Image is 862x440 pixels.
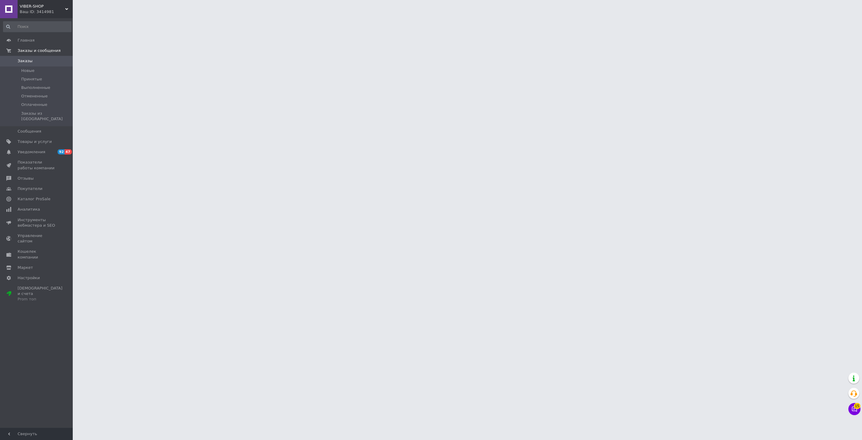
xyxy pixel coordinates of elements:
[21,93,48,99] span: Отмененные
[18,207,40,212] span: Аналитика
[21,102,47,107] span: Оплаченные
[21,76,42,82] span: Принятые
[18,176,34,181] span: Отзывы
[3,21,72,32] input: Поиск
[18,286,62,302] span: [DEMOGRAPHIC_DATA] и счета
[18,217,56,228] span: Инструменты вебмастера и SEO
[21,85,50,90] span: Выполненные
[21,68,35,73] span: Новые
[20,9,73,15] div: Ваш ID: 3414981
[18,233,56,244] span: Управление сайтом
[18,265,33,270] span: Маркет
[20,4,65,9] span: VIBER-SHOP
[18,296,62,302] div: Prom топ
[18,196,50,202] span: Каталог ProSale
[854,403,860,409] span: 15
[21,111,71,122] span: Заказы из [GEOGRAPHIC_DATA]
[58,149,65,154] span: 92
[18,149,45,155] span: Уведомления
[65,149,72,154] span: 47
[18,139,52,144] span: Товары и услуги
[18,38,35,43] span: Главная
[18,48,61,53] span: Заказы и сообщения
[18,275,40,281] span: Настройки
[18,249,56,260] span: Кошелек компании
[18,186,42,191] span: Покупатели
[18,129,41,134] span: Сообщения
[848,403,860,415] button: Чат с покупателем15
[18,58,32,64] span: Заказы
[18,160,56,171] span: Показатели работы компании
